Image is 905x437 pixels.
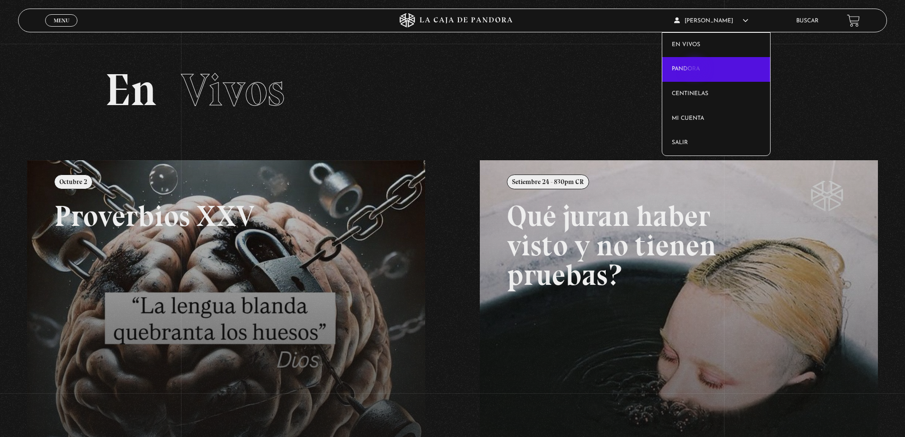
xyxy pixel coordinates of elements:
span: Cerrar [50,26,73,32]
span: Vivos [181,63,285,117]
a: Centinelas [662,82,770,107]
a: Buscar [796,18,819,24]
a: View your shopping cart [847,14,860,27]
a: Mi cuenta [662,107,770,131]
a: En vivos [662,33,770,58]
span: Menu [54,18,69,23]
a: Pandora [662,57,770,82]
h2: En [105,68,800,113]
span: [PERSON_NAME] [674,18,748,24]
a: Salir [662,131,770,155]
